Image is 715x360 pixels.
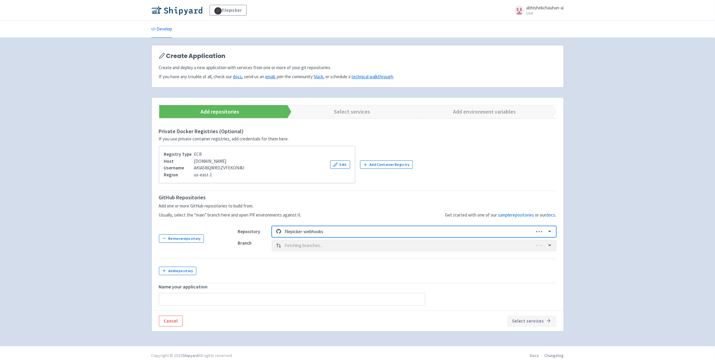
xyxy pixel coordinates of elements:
a: Develop [151,21,172,38]
p: Add one or more GitHub repositories to build from. [159,203,302,210]
button: Removerepository [159,234,204,243]
strong: Branch [238,240,252,246]
div: AKIA5I6QWRDZVFEKON4U [164,165,245,172]
a: abhishekchauhan-ai User [511,5,564,15]
b: Host [164,158,174,164]
h4: Private Docker Registries (Optional) [159,128,556,134]
b: Registry Type [164,151,192,157]
button: Add Container Registry [360,160,413,169]
a: Docs [530,353,539,358]
div: ECR [164,151,245,158]
strong: GitHub Repositories [159,194,206,201]
a: Cancel [159,316,183,326]
small: User [527,11,564,15]
a: docs [546,212,555,218]
button: Addrepository [159,267,197,275]
a: technical walkthrough [352,74,394,79]
a: Shipyard [183,353,199,358]
a: filepicker [210,5,247,16]
a: Select services [282,105,415,118]
a: Slack [314,74,324,79]
a: Changelog [545,353,564,358]
div: [DOMAIN_NAME] [164,158,245,165]
b: Region [164,172,178,178]
div: Copyright © 2025 All rights reserved. [151,352,233,359]
a: samplerepositories [498,212,534,218]
span: abhishekchauhan-ai [527,5,564,11]
a: docs [233,74,242,79]
div: us-east-1 [164,172,245,178]
button: Select services [507,316,556,326]
p: Create and deploy a new application with services from one or more of your git repositories. [159,64,556,71]
p: If you have any trouble at all, check our , send us an , join the community , or schedule a . [159,73,556,80]
p: Get started with one of our or our . [445,212,556,219]
h5: Name your application [159,284,556,290]
b: Username [164,165,184,171]
strong: Repository [238,229,260,234]
a: Add repositories [150,105,283,118]
a: email [265,74,275,79]
button: Edit [330,160,350,169]
span: Create Application [166,53,225,59]
p: Usually, select the “main” branch here and open PR environments against it. [159,212,302,219]
a: Add environment variables [415,105,547,118]
img: Shipyard logo [151,5,202,15]
div: If you use private container registries, add credentials for them here. [159,136,556,143]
